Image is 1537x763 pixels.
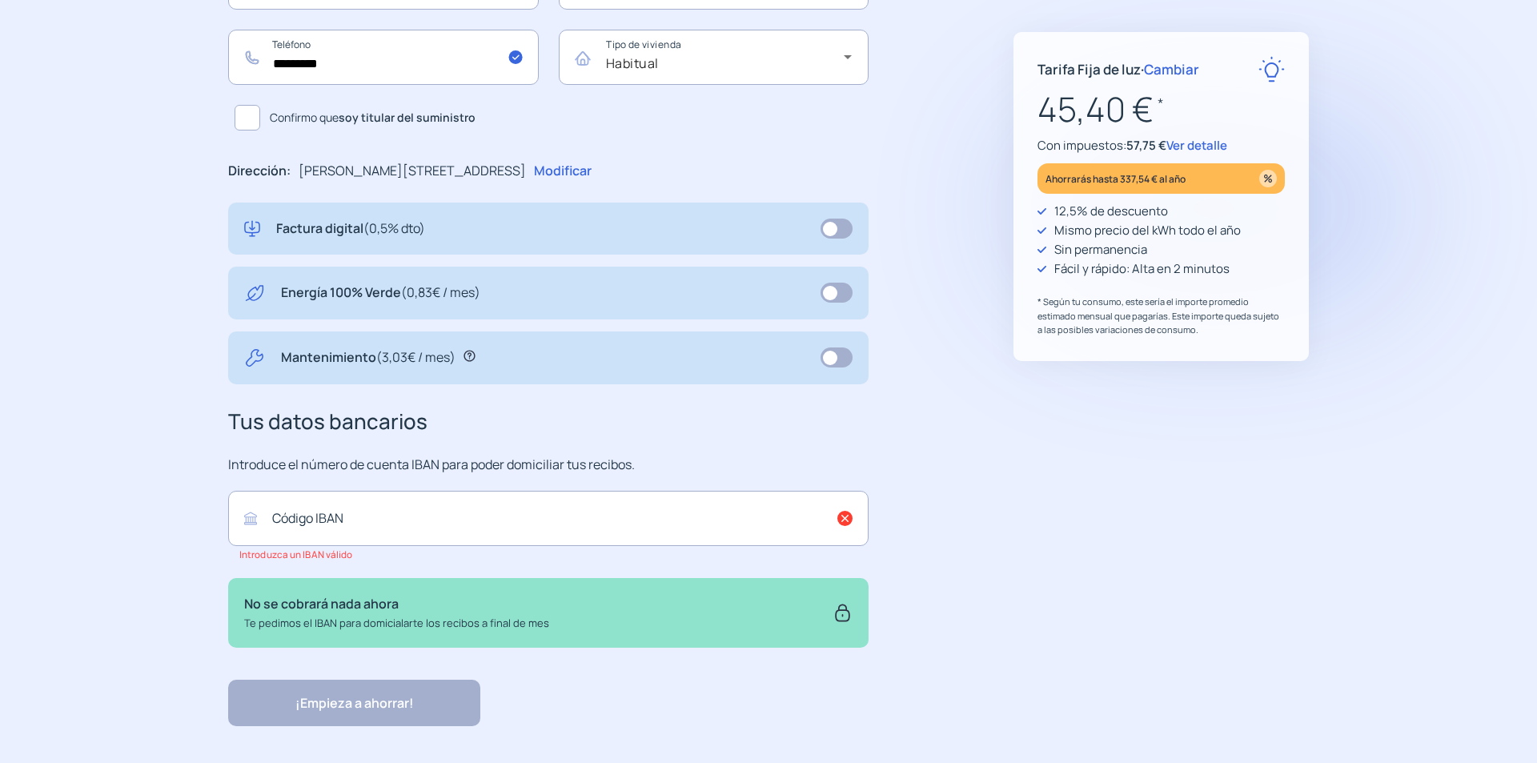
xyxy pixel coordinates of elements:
p: Te pedimos el IBAN para domicialarte los recibos a final de mes [244,615,549,632]
p: 12,5% de descuento [1054,202,1168,221]
p: No se cobrará nada ahora [244,594,549,615]
p: Con impuestos: [1037,136,1285,155]
p: Tarifa Fija de luz · [1037,58,1199,80]
img: rate-E.svg [1258,56,1285,82]
small: Introduzca un IBAN válido [239,548,353,560]
span: Cambiar [1144,60,1199,78]
b: soy titular del suministro [339,110,476,125]
p: 45,40 € [1037,82,1285,136]
span: (0,83€ / mes) [401,283,480,301]
p: Fácil y rápido: Alta en 2 minutos [1054,259,1230,279]
mat-label: Tipo de vivienda [606,38,681,52]
span: Confirmo que [270,109,476,126]
p: * Según tu consumo, este sería el importe promedio estimado mensual que pagarías. Este importe qu... [1037,295,1285,337]
p: Mantenimiento [281,347,455,368]
img: digital-invoice.svg [244,219,260,239]
span: Habitual [606,54,659,72]
span: (3,03€ / mes) [376,348,455,366]
p: Ahorrarás hasta 337,54 € al año [1045,170,1186,188]
span: Ver detalle [1166,137,1227,154]
img: energy-green.svg [244,283,265,303]
p: Mismo precio del kWh todo el año [1054,221,1241,240]
img: percentage_icon.svg [1259,170,1277,187]
p: Energía 100% Verde [281,283,480,303]
span: (0,5% dto) [363,219,425,237]
p: Dirección: [228,161,291,182]
img: tool.svg [244,347,265,368]
span: 57,75 € [1126,137,1166,154]
p: Sin permanencia [1054,240,1147,259]
p: Factura digital [276,219,425,239]
p: Modificar [534,161,592,182]
img: secure.svg [833,594,853,631]
p: [PERSON_NAME][STREET_ADDRESS] [299,161,526,182]
p: Introduce el número de cuenta IBAN para poder domiciliar tus recibos. [228,455,869,476]
h3: Tus datos bancarios [228,405,869,439]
